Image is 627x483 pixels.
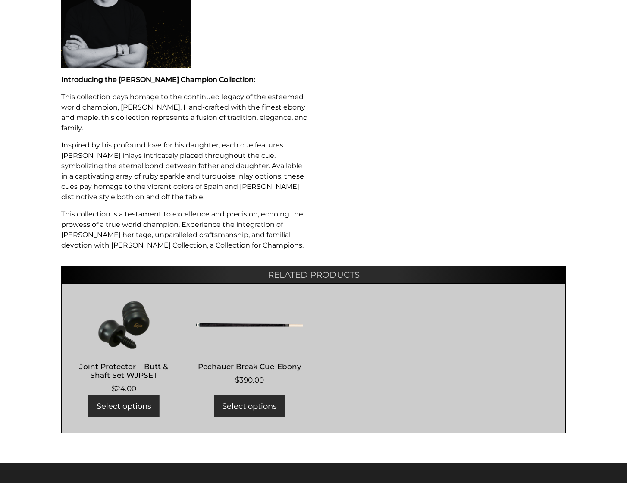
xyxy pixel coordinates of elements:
a: Pechauer Break Cue-Ebony $390.00 [196,299,304,386]
h2: Related products [61,266,566,283]
h2: Pechauer Break Cue-Ebony [196,358,304,374]
p: This collection is a testament to excellence and precision, echoing the prowess of a true world c... [61,209,308,251]
p: Inspired by his profound love for his daughter, each cue features [PERSON_NAME] inlays intricatel... [61,140,308,202]
bdi: 390.00 [235,376,264,384]
img: Joint Protector - Butt & Shaft Set WJPSET [70,299,178,351]
p: This collection pays homage to the continued legacy of the esteemed world champion, [PERSON_NAME]... [61,92,308,133]
strong: Introducing the [PERSON_NAME] Champion Collection: [61,75,255,84]
img: Pechauer Break Cue-Ebony [196,299,304,351]
span: $ [235,376,239,384]
bdi: 24.00 [112,384,136,393]
a: Joint Protector – Butt & Shaft Set WJPSET $24.00 [70,299,178,394]
h2: Joint Protector – Butt & Shaft Set WJPSET [70,358,178,383]
span: $ [112,384,116,393]
a: Add to cart: “Pechauer Break Cue-Ebony” [214,395,285,417]
a: Select options for “Joint Protector - Butt & Shaft Set WJPSET” [88,395,160,417]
